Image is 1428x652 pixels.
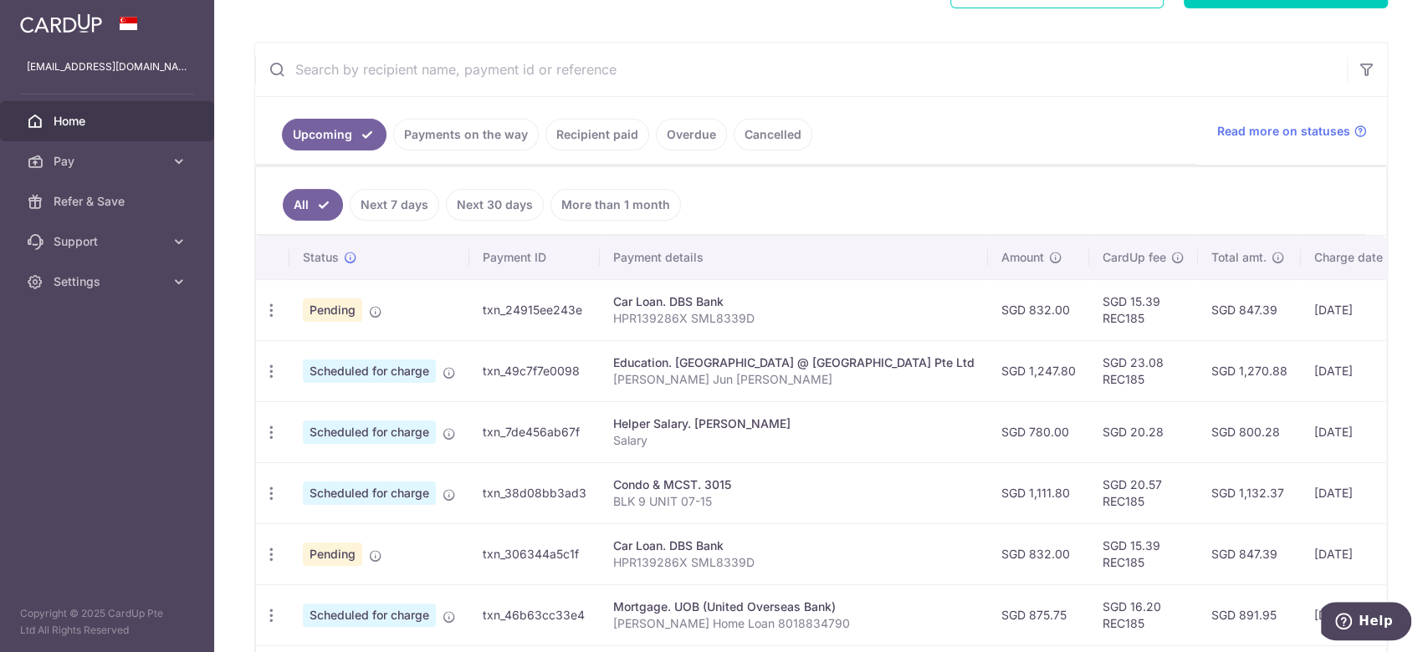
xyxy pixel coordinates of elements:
div: Car Loan. DBS Bank [613,537,975,554]
td: SGD 832.00 [988,523,1089,584]
div: Car Loan. DBS Bank [613,293,975,310]
td: SGD 847.39 [1198,279,1301,340]
span: Scheduled for charge [303,481,436,505]
span: Pending [303,542,362,566]
td: SGD 15.39 REC185 [1089,523,1198,584]
td: SGD 20.28 [1089,401,1198,462]
span: CardUp fee [1103,249,1166,266]
div: Condo & MCST. 3015 [613,476,975,493]
td: SGD 1,111.80 [988,462,1089,523]
div: Education. [GEOGRAPHIC_DATA] @ [GEOGRAPHIC_DATA] Pte Ltd [613,354,975,371]
p: [EMAIL_ADDRESS][DOMAIN_NAME] [27,59,187,75]
a: Cancelled [734,119,812,150]
a: Upcoming [282,119,386,150]
p: BLK 9 UNIT 07-15 [613,493,975,510]
td: SGD 1,270.88 [1198,340,1301,401]
p: HPR139286X SML8339D [613,310,975,327]
td: SGD 1,132.37 [1198,462,1301,523]
td: txn_38d08bb3ad3 [469,462,600,523]
td: SGD 15.39 REC185 [1089,279,1198,340]
td: SGD 780.00 [988,401,1089,462]
span: Status [303,249,339,266]
td: SGD 800.28 [1198,401,1301,462]
span: Pending [303,298,362,322]
span: Refer & Save [54,193,164,210]
span: Read more on statuses [1217,123,1350,140]
td: [DATE] [1301,401,1415,462]
td: [DATE] [1301,462,1415,523]
td: SGD 875.75 [988,584,1089,645]
span: Home [54,113,164,130]
input: Search by recipient name, payment id or reference [255,43,1347,96]
td: SGD 20.57 REC185 [1089,462,1198,523]
td: SGD 1,247.80 [988,340,1089,401]
td: [DATE] [1301,340,1415,401]
div: Mortgage. UOB (United Overseas Bank) [613,599,975,615]
td: txn_49c7f7e0098 [469,340,600,401]
td: txn_306344a5c1f [469,523,600,584]
span: Pay [54,153,164,170]
p: [PERSON_NAME] Home Loan 8018834790 [613,615,975,632]
td: txn_24915ee243e [469,279,600,340]
a: Next 7 days [350,189,439,221]
span: Support [54,233,164,250]
span: Scheduled for charge [303,604,436,627]
p: [PERSON_NAME] Jun [PERSON_NAME] [613,371,975,388]
td: SGD 847.39 [1198,523,1301,584]
td: txn_46b63cc33e4 [469,584,600,645]
a: Recipient paid [545,119,649,150]
iframe: Opens a widget where you can find more information [1321,602,1411,644]
span: Scheduled for charge [303,359,436,383]
span: Settings [54,273,164,290]
td: SGD 16.20 REC185 [1089,584,1198,645]
td: [DATE] [1301,584,1415,645]
p: Salary [613,432,975,449]
a: Payments on the way [393,119,539,150]
a: All [283,189,343,221]
a: More than 1 month [550,189,681,221]
td: [DATE] [1301,279,1415,340]
div: Helper Salary. [PERSON_NAME] [613,415,975,432]
img: CardUp [20,13,102,33]
span: Charge date [1314,249,1383,266]
a: Read more on statuses [1217,123,1367,140]
a: Next 30 days [446,189,544,221]
td: txn_7de456ab67f [469,401,600,462]
span: Amount [1001,249,1044,266]
td: SGD 891.95 [1198,584,1301,645]
th: Payment ID [469,236,600,279]
span: Scheduled for charge [303,420,436,444]
th: Payment details [600,236,988,279]
td: SGD 832.00 [988,279,1089,340]
td: [DATE] [1301,523,1415,584]
span: Total amt. [1211,249,1267,266]
a: Overdue [656,119,727,150]
td: SGD 23.08 REC185 [1089,340,1198,401]
p: HPR139286X SML8339D [613,554,975,571]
